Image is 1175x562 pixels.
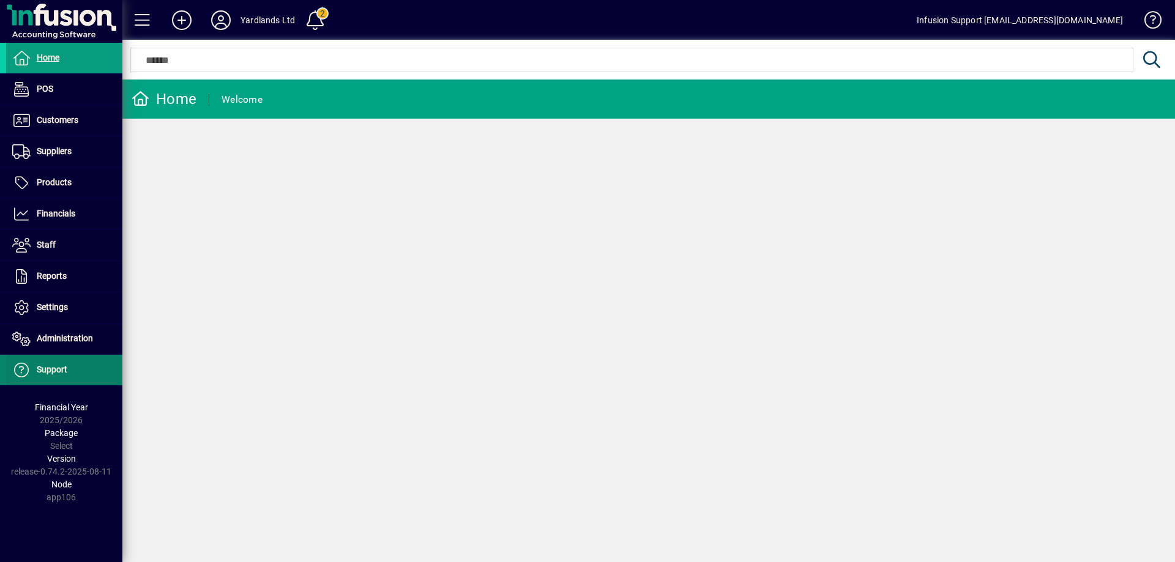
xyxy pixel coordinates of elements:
[51,479,72,489] span: Node
[37,209,75,218] span: Financials
[6,168,122,198] a: Products
[37,115,78,125] span: Customers
[45,428,78,438] span: Package
[6,230,122,261] a: Staff
[37,302,68,312] span: Settings
[6,74,122,105] a: POS
[6,261,122,292] a: Reports
[37,240,56,250] span: Staff
[6,355,122,385] a: Support
[37,364,67,374] span: Support
[132,89,196,109] div: Home
[47,454,76,464] span: Version
[201,9,241,31] button: Profile
[37,333,93,343] span: Administration
[37,53,59,62] span: Home
[6,105,122,136] a: Customers
[6,199,122,229] a: Financials
[6,292,122,323] a: Settings
[37,84,53,94] span: POS
[222,90,263,109] div: Welcome
[162,9,201,31] button: Add
[917,10,1123,30] div: Infusion Support [EMAIL_ADDRESS][DOMAIN_NAME]
[241,10,295,30] div: Yardlands Ltd
[37,271,67,281] span: Reports
[1135,2,1160,42] a: Knowledge Base
[6,324,122,354] a: Administration
[6,136,122,167] a: Suppliers
[35,402,88,412] span: Financial Year
[37,146,72,156] span: Suppliers
[37,177,72,187] span: Products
